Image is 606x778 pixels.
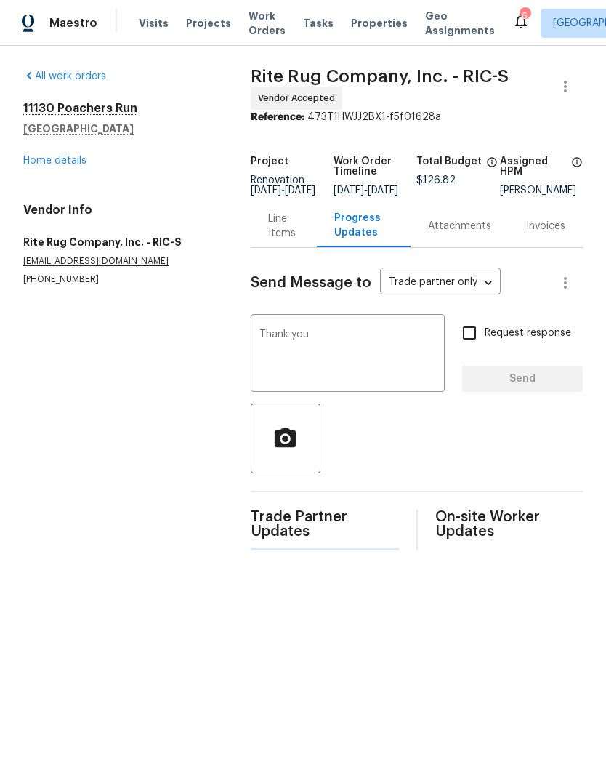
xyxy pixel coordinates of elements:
span: [DATE] [285,185,315,196]
span: Properties [351,16,408,31]
b: Reference: [251,112,304,122]
div: Attachments [428,219,491,233]
span: Request response [485,326,571,341]
h5: Assigned HPM [500,156,567,177]
span: On-site Worker Updates [435,510,583,539]
span: Rite Rug Company, Inc. - RIC-S [251,68,509,85]
h5: Total Budget [416,156,482,167]
h4: Vendor Info [23,203,216,217]
span: [DATE] [334,185,364,196]
a: All work orders [23,71,106,81]
span: Work Orders [249,9,286,38]
span: Geo Assignments [425,9,495,38]
span: Projects [186,16,231,31]
div: Line Items [268,212,299,241]
span: - [334,185,398,196]
span: The total cost of line items that have been proposed by Opendoor. This sum includes line items th... [486,156,498,175]
span: Maestro [49,16,97,31]
textarea: Thank you [259,329,436,380]
h5: Project [251,156,288,167]
span: The hpm assigned to this work order. [571,156,583,185]
span: [DATE] [251,185,281,196]
span: Visits [139,16,169,31]
span: Trade Partner Updates [251,510,399,539]
h5: Rite Rug Company, Inc. - RIC-S [23,235,216,249]
div: Invoices [526,219,565,233]
span: - [251,185,315,196]
span: Tasks [303,18,334,28]
div: [PERSON_NAME] [500,185,583,196]
span: Send Message to [251,276,371,290]
span: $126.82 [416,175,456,185]
div: 6 [520,9,530,23]
span: Renovation [251,175,315,196]
span: [DATE] [368,185,398,196]
h5: Work Order Timeline [334,156,416,177]
div: Progress Updates [334,211,393,240]
span: Vendor Accepted [258,91,341,105]
div: Trade partner only [380,271,501,295]
div: 473T1HWJJ2BX1-f5f01628a [251,110,583,124]
a: Home details [23,156,86,166]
